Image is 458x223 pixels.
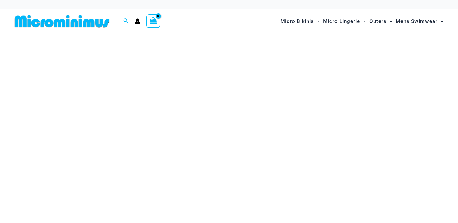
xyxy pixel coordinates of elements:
[387,14,393,29] span: Menu Toggle
[368,12,394,31] a: OutersMenu ToggleMenu Toggle
[394,12,445,31] a: Mens SwimwearMenu ToggleMenu Toggle
[396,14,437,29] span: Mens Swimwear
[146,14,160,28] a: View Shopping Cart, empty
[12,15,112,28] img: MM SHOP LOGO FLAT
[437,14,443,29] span: Menu Toggle
[123,18,129,25] a: Search icon link
[323,14,360,29] span: Micro Lingerie
[278,11,446,31] nav: Site Navigation
[314,14,320,29] span: Menu Toggle
[135,18,140,24] a: Account icon link
[369,14,387,29] span: Outers
[360,14,366,29] span: Menu Toggle
[279,12,321,31] a: Micro BikinisMenu ToggleMenu Toggle
[280,14,314,29] span: Micro Bikinis
[321,12,367,31] a: Micro LingerieMenu ToggleMenu Toggle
